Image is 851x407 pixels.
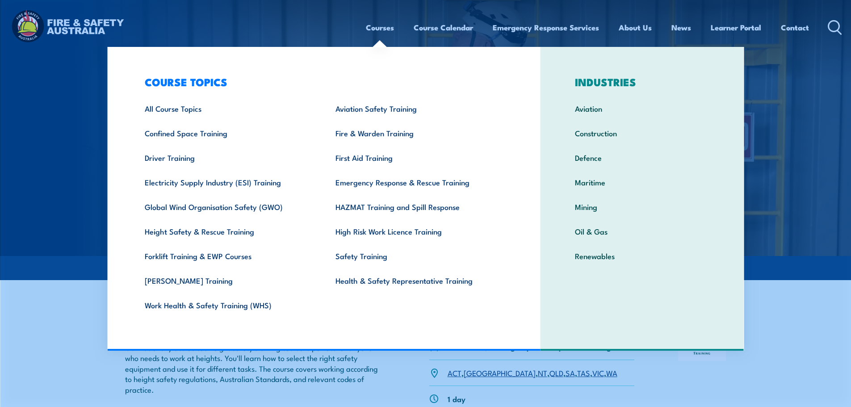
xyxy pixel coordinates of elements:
[131,219,322,243] a: Height Safety & Rescue Training
[561,194,723,219] a: Mining
[781,16,809,39] a: Contact
[561,219,723,243] a: Oil & Gas
[322,243,512,268] a: Safety Training
[561,243,723,268] a: Renewables
[414,16,473,39] a: Course Calendar
[448,367,461,378] a: ACT
[322,268,512,293] a: Health & Safety Representative Training
[561,76,723,88] h3: INDUSTRIES
[493,16,599,39] a: Emergency Response Services
[549,367,563,378] a: QLD
[131,194,322,219] a: Global Wind Organisation Safety (GWO)
[366,16,394,39] a: Courses
[322,121,512,145] a: Fire & Warden Training
[131,96,322,121] a: All Course Topics
[592,367,604,378] a: VIC
[131,243,322,268] a: Forklift Training & EWP Courses
[131,121,322,145] a: Confined Space Training
[448,341,615,352] p: Individuals, Small groups or Corporate bookings
[577,367,590,378] a: TAS
[131,145,322,170] a: Driver Training
[125,342,386,394] p: Our nationally accredited height safety training course is perfect for anyone who needs to work a...
[131,170,322,194] a: Electricity Supply Industry (ESI) Training
[671,16,691,39] a: News
[322,194,512,219] a: HAZMAT Training and Spill Response
[464,367,536,378] a: [GEOGRAPHIC_DATA]
[561,96,723,121] a: Aviation
[322,145,512,170] a: First Aid Training
[131,76,512,88] h3: COURSE TOPICS
[448,368,617,378] p: , , , , , , ,
[606,367,617,378] a: WA
[711,16,761,39] a: Learner Portal
[561,170,723,194] a: Maritime
[322,170,512,194] a: Emergency Response & Rescue Training
[131,293,322,317] a: Work Health & Safety Training (WHS)
[566,367,575,378] a: SA
[131,268,322,293] a: [PERSON_NAME] Training
[538,367,547,378] a: NT
[619,16,652,39] a: About Us
[448,394,465,404] p: 1 day
[322,96,512,121] a: Aviation Safety Training
[561,145,723,170] a: Defence
[322,219,512,243] a: High Risk Work Licence Training
[561,121,723,145] a: Construction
